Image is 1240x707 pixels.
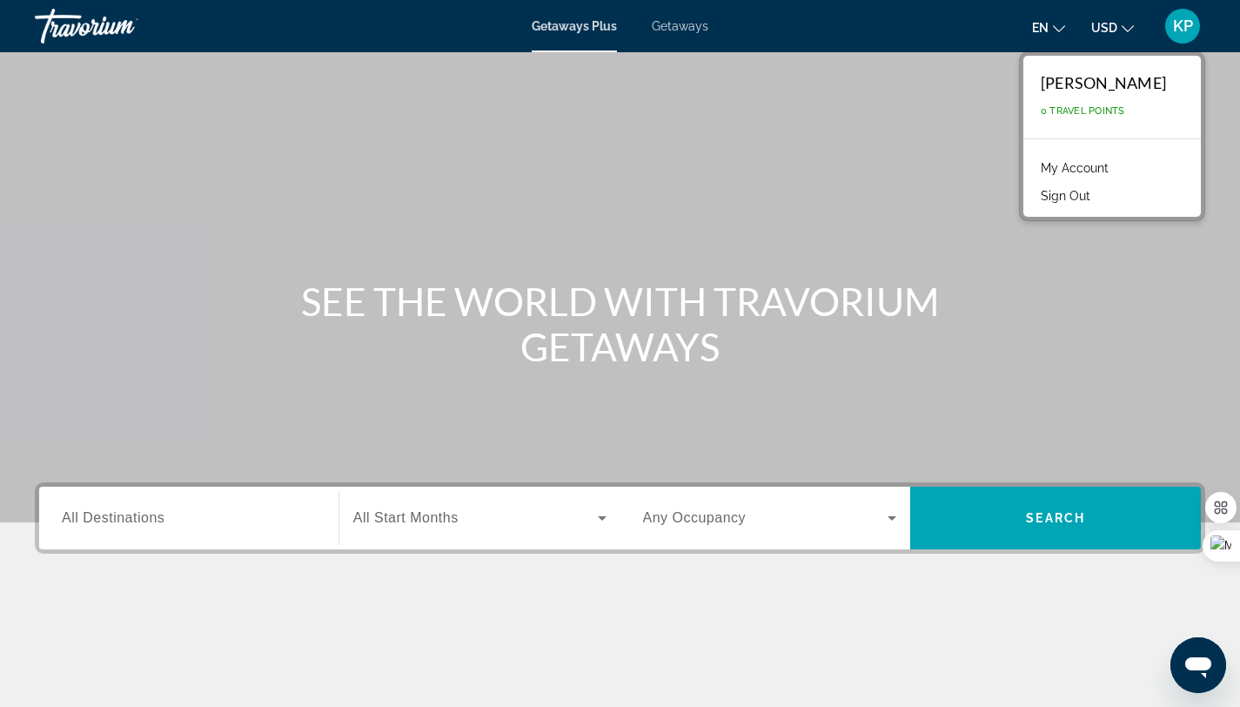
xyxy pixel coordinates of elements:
span: Search [1026,511,1085,525]
a: Travorium [35,3,209,49]
a: My Account [1032,157,1117,179]
h1: SEE THE WORLD WITH TRAVORIUM GETAWAYS [294,279,947,369]
span: 0 Travel Points [1041,105,1125,117]
button: User Menu [1160,8,1205,44]
iframe: Кнопка запуска окна обмена сообщениями [1170,637,1226,693]
span: KP [1173,17,1193,35]
button: Sign Out [1032,185,1099,207]
span: All Destinations [62,510,164,525]
span: en [1032,21,1049,35]
div: [PERSON_NAME] [1041,73,1166,92]
a: Getaways Plus [532,19,617,33]
button: Change language [1032,15,1065,40]
a: Getaways [652,19,708,33]
button: Change currency [1091,15,1134,40]
button: Search [910,487,1201,549]
span: Any Occupancy [643,510,747,525]
span: USD [1091,21,1117,35]
div: Search widget [39,487,1201,549]
span: All Start Months [353,510,459,525]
